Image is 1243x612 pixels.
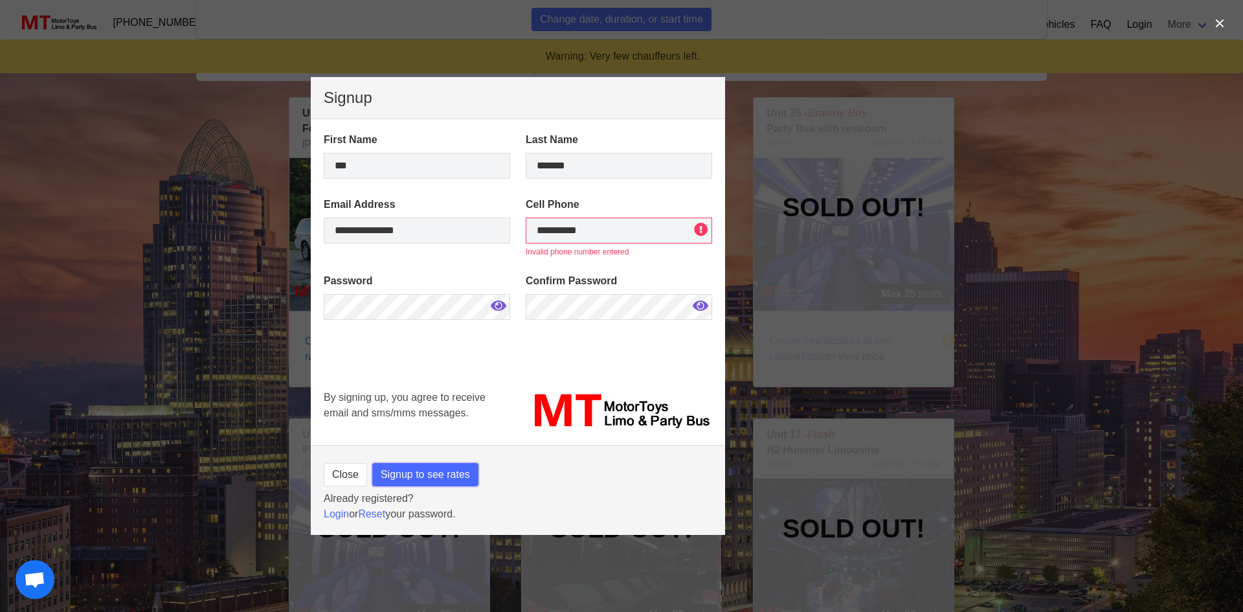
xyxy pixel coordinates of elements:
span: Signup to see rates [381,467,470,482]
a: Login [324,508,349,519]
label: First Name [324,132,510,148]
label: Cell Phone [526,197,712,212]
a: Open chat [16,560,54,599]
label: Confirm Password [526,273,712,289]
p: or your password. [324,506,712,522]
p: Already registered? [324,491,712,506]
div: By signing up, you agree to receive email and sms/mms messages. [316,382,518,440]
a: Reset [358,508,385,519]
label: Email Address [324,197,510,212]
p: Invalid phone number entered [526,246,712,258]
iframe: reCAPTCHA [324,338,521,435]
p: Signup [324,90,712,106]
label: Last Name [526,132,712,148]
img: MT_logo_name.png [526,390,712,433]
label: Password [324,273,510,289]
button: Close [324,463,367,486]
button: Signup to see rates [372,463,478,486]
